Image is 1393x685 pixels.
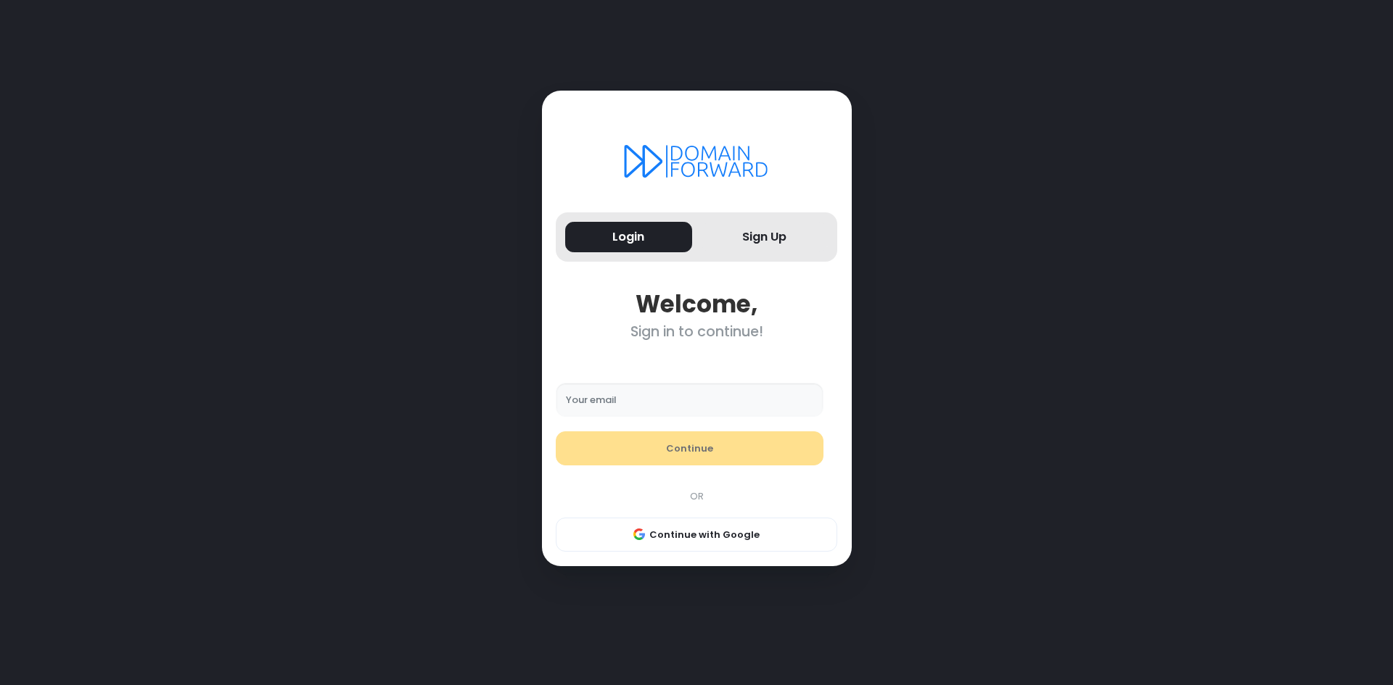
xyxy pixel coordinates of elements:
div: Sign in to continue! [556,323,837,340]
button: Sign Up [702,222,829,253]
button: Login [565,222,692,253]
button: Continue with Google [556,518,837,552]
div: OR [548,489,845,504]
div: Welcome, [556,290,837,318]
